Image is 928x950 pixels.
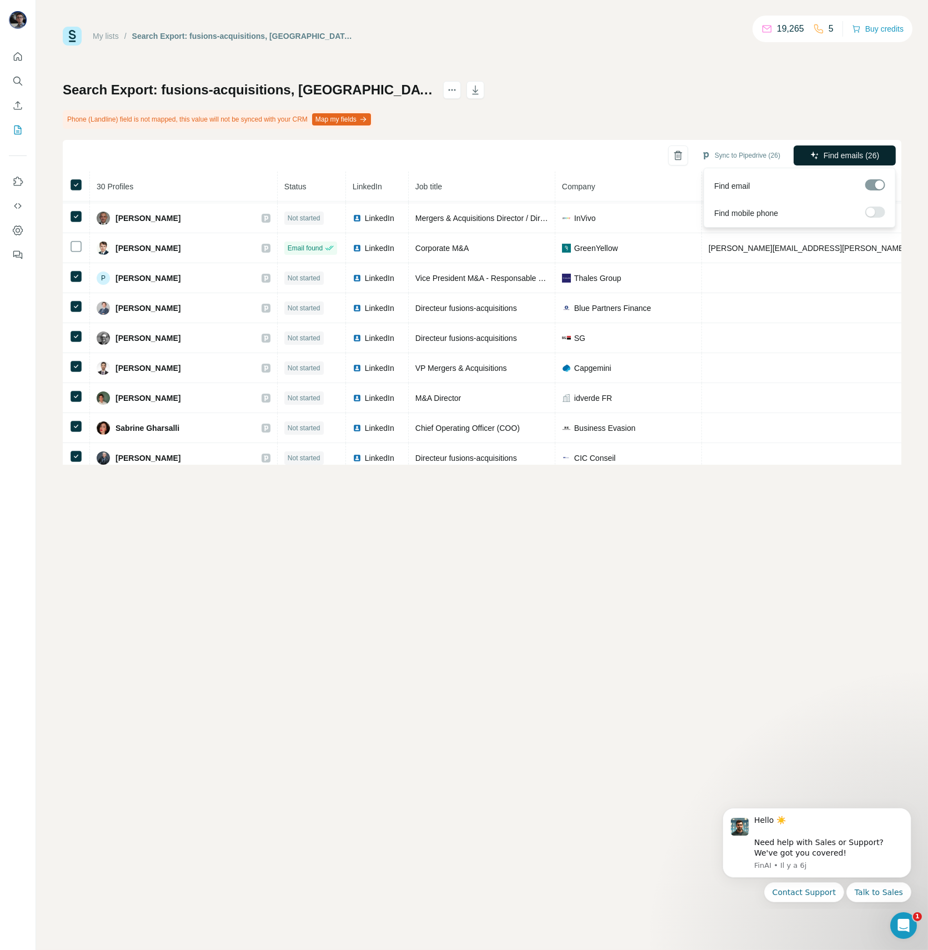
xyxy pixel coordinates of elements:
span: InVivo [574,213,596,224]
img: LinkedIn logo [353,394,362,403]
div: P [97,272,110,285]
img: LinkedIn logo [353,454,362,463]
span: Find mobile phone [714,208,778,219]
span: Mergers & Acquisitions Director / Directeur Fusions & Acquisitions [415,214,642,223]
img: LinkedIn logo [353,424,362,433]
span: Directeur fusions-acquisitions [415,304,517,313]
h1: Search Export: fusions-acquisitions, [GEOGRAPHIC_DATA], [GEOGRAPHIC_DATA] - [DATE] 07:55 [63,81,433,99]
span: LinkedIn [353,182,382,191]
span: Thales Group [574,273,621,284]
span: 1 [913,912,922,921]
button: Find emails (26) [794,145,896,165]
span: Directeur fusions-acquisitions [415,334,517,343]
span: Corporate M&A [415,244,469,253]
span: LinkedIn [365,393,394,404]
a: My lists [93,32,119,41]
img: Avatar [97,421,110,435]
img: company-logo [562,454,571,463]
button: Use Surfe on LinkedIn [9,172,27,192]
iframe: Intercom live chat [890,912,917,939]
span: Not started [288,453,320,463]
span: Not started [288,213,320,223]
button: Dashboard [9,220,27,240]
span: GreenYellow [574,243,618,254]
img: company-logo [562,424,571,433]
img: Avatar [97,391,110,405]
span: [PERSON_NAME] [116,333,180,344]
img: company-logo [562,274,571,283]
span: Chief Operating Officer (COO) [415,424,520,433]
img: Avatar [97,301,110,315]
span: LinkedIn [365,423,394,434]
span: 30 Profiles [97,182,133,191]
iframe: Intercom notifications message [706,799,928,909]
span: LinkedIn [365,213,394,224]
span: LinkedIn [365,243,394,254]
img: Avatar [97,242,110,255]
span: Email found [288,243,323,253]
img: LinkedIn logo [353,334,362,343]
li: / [124,31,127,42]
img: Avatar [9,11,27,29]
img: company-logo [562,244,571,253]
img: Surfe Logo [63,27,82,46]
button: Quick start [9,47,27,67]
span: Find emails (26) [824,150,879,161]
span: [PERSON_NAME] [116,243,180,254]
img: company-logo [562,364,571,373]
img: Avatar [97,451,110,465]
span: [PERSON_NAME] [116,393,180,404]
button: My lists [9,120,27,140]
button: Feedback [9,245,27,265]
span: Not started [288,333,320,343]
span: [PERSON_NAME] [116,213,180,224]
span: LinkedIn [365,363,394,374]
button: Use Surfe API [9,196,27,216]
button: actions [443,81,461,99]
img: company-logo [562,304,571,313]
span: [PERSON_NAME] [116,303,180,314]
img: LinkedIn logo [353,364,362,373]
span: Sabrine Gharsalli [116,423,179,434]
span: Business Evasion [574,423,636,434]
span: idverde FR [574,393,612,404]
span: [PERSON_NAME] [116,363,180,374]
span: Not started [288,363,320,373]
img: company-logo [562,336,571,340]
span: LinkedIn [365,333,394,344]
img: Avatar [97,331,110,345]
span: VP Mergers & Acquisitions [415,364,507,373]
img: LinkedIn logo [353,274,362,283]
span: Find email [714,180,750,192]
div: Phone (Landline) field is not mapped, this value will not be synced with your CRM [63,110,373,129]
button: Map my fields [312,113,371,125]
span: Not started [288,393,320,403]
img: LinkedIn logo [353,244,362,253]
img: company-logo [562,214,571,223]
span: LinkedIn [365,273,394,284]
span: LinkedIn [365,303,394,314]
span: Status [284,182,307,191]
span: [PERSON_NAME] [116,273,180,284]
span: Company [562,182,595,191]
p: 19,265 [777,22,804,36]
span: Blue Partners Finance [574,303,651,314]
img: LinkedIn logo [353,214,362,223]
span: Not started [288,303,320,313]
span: SG [574,333,585,344]
span: LinkedIn [365,453,394,464]
button: Buy credits [852,21,904,37]
button: Search [9,71,27,91]
span: Not started [288,273,320,283]
p: 5 [829,22,834,36]
span: Vice President M&A - Responsable Groupe Fusions Acquisitions [415,274,637,283]
span: Job title [415,182,442,191]
div: Search Export: fusions-acquisitions, [GEOGRAPHIC_DATA], [GEOGRAPHIC_DATA] - [DATE] 07:55 [132,31,353,42]
span: M&A Director [415,394,461,403]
